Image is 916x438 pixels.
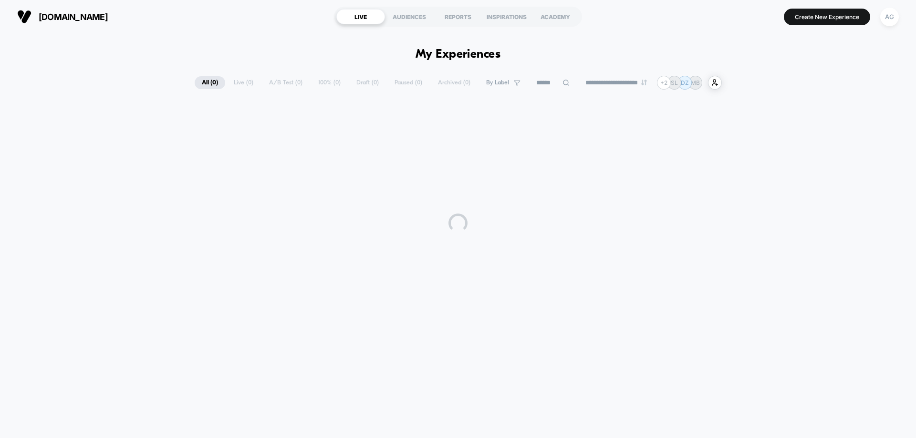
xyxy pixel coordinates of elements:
h1: My Experiences [416,48,501,61]
button: AG [877,7,902,27]
div: REPORTS [434,9,482,24]
div: INSPIRATIONS [482,9,531,24]
p: DZ [681,79,689,86]
button: [DOMAIN_NAME] [14,9,111,24]
div: + 2 [657,76,671,90]
div: AG [880,8,899,26]
img: Visually logo [17,10,31,24]
span: [DOMAIN_NAME] [39,12,108,22]
p: MB [691,79,700,86]
p: SL [671,79,678,86]
img: end [641,80,647,85]
div: AUDIENCES [385,9,434,24]
span: All ( 0 ) [195,76,225,89]
button: Create New Experience [784,9,870,25]
div: ACADEMY [531,9,580,24]
span: By Label [486,79,509,86]
div: LIVE [336,9,385,24]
